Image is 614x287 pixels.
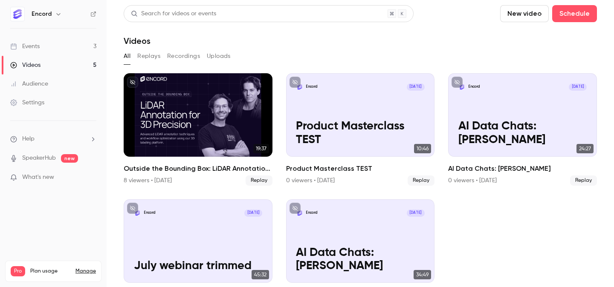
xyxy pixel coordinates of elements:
[407,83,425,91] span: [DATE]
[246,175,272,186] span: Replay
[414,270,431,279] span: 34:49
[286,73,435,186] a: Product Masterclass TESTEncord[DATE]Product Masterclass TEST10:46Product Masterclass TEST0 viewer...
[407,210,425,217] span: [DATE]
[10,42,40,51] div: Events
[458,120,587,146] p: AI Data Chats: [PERSON_NAME]
[468,84,480,89] p: Encord
[144,210,156,215] p: Encord
[253,144,269,153] span: 19:37
[127,203,138,214] button: unpublished
[576,144,594,153] span: 24:27
[290,77,301,88] button: unpublished
[11,7,24,21] img: Encord
[306,210,318,215] p: Encord
[137,49,160,63] button: Replays
[124,36,151,46] h1: Videos
[22,135,35,143] span: Help
[448,176,497,185] div: 0 viewers • [DATE]
[22,173,54,182] span: What's new
[124,49,130,63] button: All
[167,49,200,63] button: Recordings
[10,61,41,69] div: Videos
[286,164,435,174] h2: Product Masterclass TEST
[127,77,138,88] button: unpublished
[448,164,597,174] h2: AI Data Chats: [PERSON_NAME]
[569,83,587,91] span: [DATE]
[286,176,335,185] div: 0 viewers • [DATE]
[252,270,269,279] span: 45:32
[124,5,597,282] section: Videos
[124,73,272,186] a: 19:37Outside the Bounding Box: LiDAR Annotation for 3D Precision8 viewers • [DATE]Replay
[131,9,216,18] div: Search for videos or events
[414,144,431,153] span: 10:46
[290,203,301,214] button: unpublished
[30,268,70,275] span: Plan usage
[10,135,96,143] li: help-dropdown-opener
[134,259,263,273] p: July webinar trimmed
[86,174,96,181] iframe: Noticeable Trigger
[124,73,272,186] li: Outside the Bounding Box: LiDAR Annotation for 3D Precision
[61,154,78,163] span: new
[22,154,56,163] a: SpeakerHub
[408,175,434,186] span: Replay
[10,98,44,107] div: Settings
[124,176,172,185] div: 8 viewers • [DATE]
[296,246,425,273] p: AI Data Chats: [PERSON_NAME]
[452,77,463,88] button: unpublished
[448,73,597,186] a: AI Data Chats: Andrew TraskEncord[DATE]AI Data Chats: [PERSON_NAME]24:27AI Data Chats: [PERSON_NA...
[296,120,425,146] p: Product Masterclass TEST
[207,49,231,63] button: Uploads
[124,164,272,174] h2: Outside the Bounding Box: LiDAR Annotation for 3D Precision
[244,210,262,217] span: [DATE]
[552,5,597,22] button: Schedule
[570,175,597,186] span: Replay
[75,268,96,275] a: Manage
[286,73,435,186] li: Product Masterclass TEST
[32,10,52,18] h6: Encord
[11,266,25,276] span: Pro
[500,5,549,22] button: New video
[306,84,318,89] p: Encord
[10,80,48,88] div: Audience
[448,73,597,186] li: AI Data Chats: Andrew Trask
